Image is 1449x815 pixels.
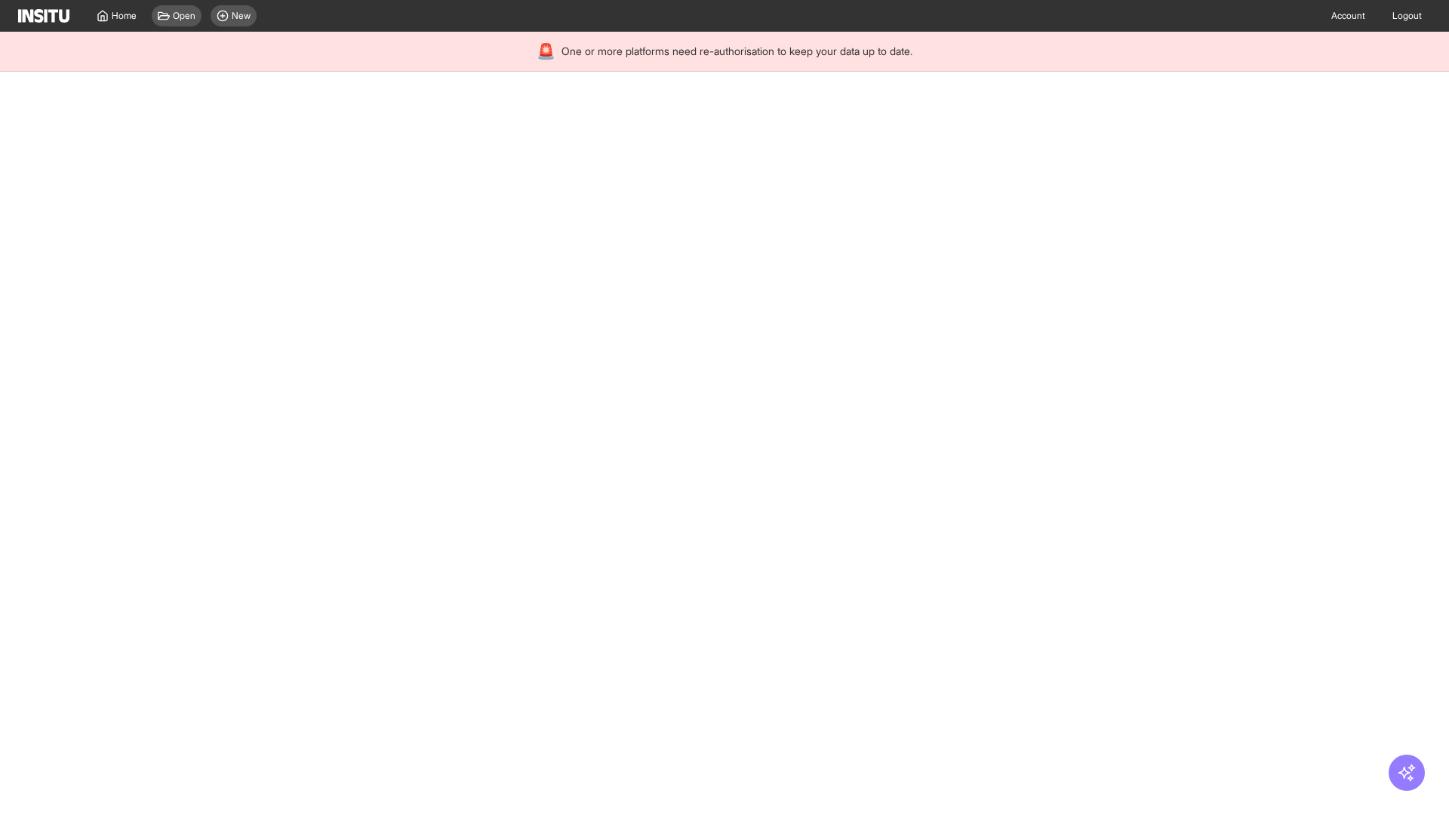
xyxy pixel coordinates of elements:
[232,10,251,22] span: New
[561,44,912,59] span: One or more platforms need re-authorisation to keep your data up to date.
[18,9,69,23] img: Logo
[537,41,555,62] div: 🚨
[173,10,195,22] span: Open
[112,10,137,22] span: Home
